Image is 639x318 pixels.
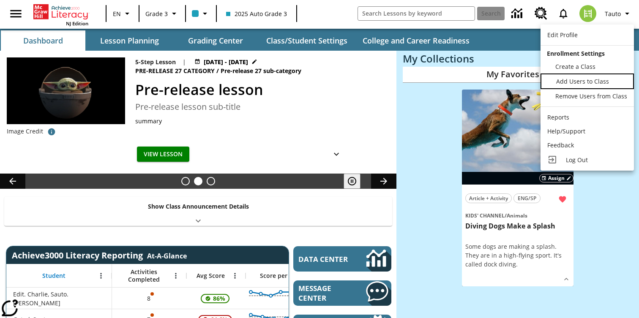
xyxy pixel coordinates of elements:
p: Announcements @#$%) at [DATE] 4:20:26 PM [3,7,123,22]
span: Log Out [566,156,588,164]
span: Remove Users from Class [555,92,627,100]
body: Maximum 600 characters Press Escape to exit toolbar Press Alt + F10 to reach toolbar [3,7,123,22]
span: Feedback [547,141,574,149]
span: Add Users to Class [556,77,609,85]
span: Reports [547,113,569,121]
span: Edit Profile [547,31,578,39]
span: Create a Class [555,63,595,71]
span: Help/Support [547,127,585,135]
span: Enrollment Settings [547,49,605,57]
